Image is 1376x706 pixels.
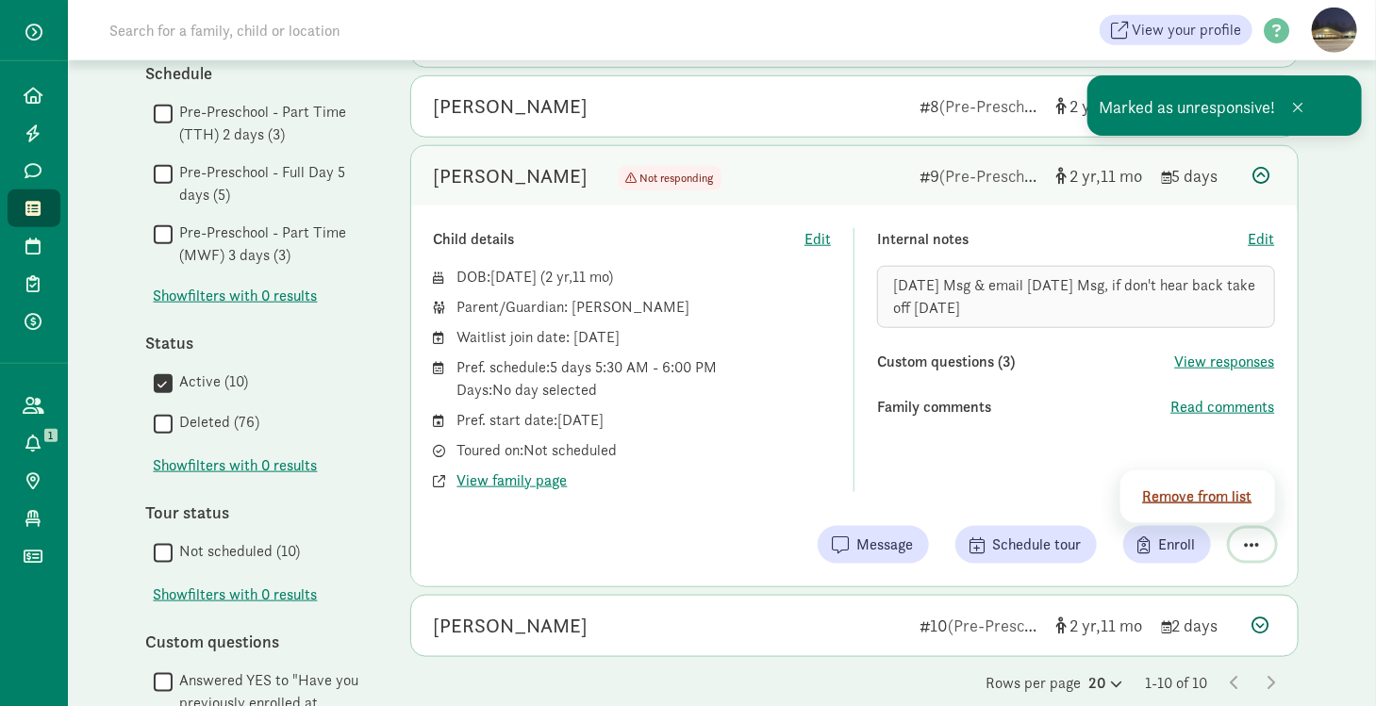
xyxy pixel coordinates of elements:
span: 11 [1102,165,1143,187]
button: Showfilters with 0 results [154,285,318,307]
div: Remove from list [1143,485,1258,508]
button: Enroll [1123,526,1211,564]
span: Show filters with 0 results [154,583,318,606]
div: Marked as unresponsive! [1087,75,1362,136]
a: View your profile [1100,15,1252,45]
div: [object Object] [1056,93,1147,119]
span: (Pre-Preschool) [949,615,1060,636]
span: 1 [44,429,58,442]
div: Child details [434,228,805,251]
span: 2 [546,267,573,287]
div: Schedule [146,60,373,86]
label: Active (10) [173,370,249,393]
span: (Pre-Preschool) [940,95,1052,117]
span: Schedule tour [993,534,1082,556]
div: Rows per page 1-10 of 10 [410,672,1299,695]
input: Search for a family, child or location [98,11,627,49]
div: Family comments [877,396,1171,419]
label: Deleted (76) [173,411,260,434]
div: Custom questions [146,629,373,654]
div: Tour status [146,500,373,525]
iframe: Chat Widget [1282,616,1376,706]
button: View responses [1175,351,1275,373]
div: Parent/Guardian: [PERSON_NAME] [457,296,832,319]
div: [object Object] [1056,613,1147,638]
div: Pref. start date: [DATE] [457,409,832,432]
button: Message [818,526,929,564]
div: [object Object] [1056,163,1147,189]
div: Toured on: Not scheduled [457,439,832,462]
button: View family page [457,469,568,492]
span: 2 [1070,95,1101,117]
span: 11 [1102,615,1143,636]
span: Not responding [619,166,721,190]
button: Showfilters with 0 results [154,583,318,606]
div: 20 [1089,672,1123,695]
div: Aaliyah Ermels [434,611,589,641]
span: 2 [1070,615,1102,636]
label: Pre-Preschool - Part Time (TTH) 2 days (3) [173,101,373,146]
div: 2 days [1162,613,1237,638]
span: (Pre-Preschool) [940,165,1052,187]
span: [DATE] Msg & email [DATE] Msg, if don't hear back take off [DATE] [893,275,1255,318]
button: Edit [1249,228,1275,251]
a: 1 [8,424,60,462]
label: Pre-Preschool - Part Time (MWF) 3 days (3) [173,222,373,267]
div: Pref. schedule: 5 days 5:30 AM - 6:00 PM Days: No day selected [457,356,832,402]
button: Read comments [1171,396,1275,419]
button: Edit [804,228,831,251]
div: DOB: ( ) [457,266,832,288]
div: Mylah Cona [434,91,589,122]
span: [DATE] [491,267,538,287]
label: Pre-Preschool - Full Day 5 days (5) [173,161,373,206]
span: View your profile [1132,19,1241,41]
span: Enroll [1159,534,1196,556]
div: Status [146,330,373,355]
div: Custom questions (3) [877,351,1175,373]
span: Message [857,534,914,556]
span: Not responding [640,171,714,186]
span: 2 [1070,165,1102,187]
button: Schedule tour [955,526,1097,564]
label: Not scheduled (10) [173,540,301,563]
span: Show filters with 0 results [154,285,318,307]
div: Calvin Zahler [434,161,589,191]
div: 10 [920,613,1041,638]
div: 5 days [1162,163,1237,189]
div: Internal notes [877,228,1249,251]
div: Waitlist join date: [DATE] [457,326,832,349]
button: Showfilters with 0 results [154,454,318,477]
div: 9 [920,163,1041,189]
span: Show filters with 0 results [154,454,318,477]
div: 8 [920,93,1041,119]
span: 11 [573,267,609,287]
